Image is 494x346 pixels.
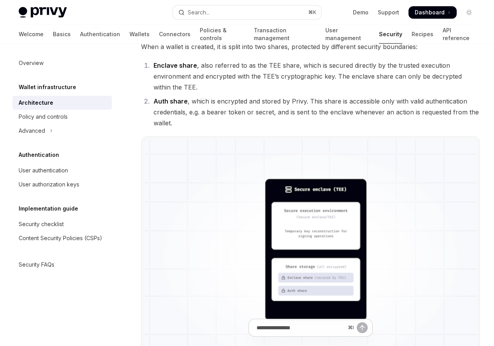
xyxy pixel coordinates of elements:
a: Security [379,25,402,44]
div: Policy and controls [19,112,68,121]
div: Content Security Policies (CSPs) [19,234,102,243]
div: User authentication [19,166,68,175]
button: Toggle dark mode [463,6,475,19]
a: Overview [12,56,112,70]
a: Support [378,9,399,16]
div: Advanced [19,126,45,135]
button: Toggle Advanced section [12,124,112,138]
div: Overview [19,58,44,68]
a: Architecture [12,96,112,110]
li: , which is encrypted and stored by Privy. This share is accessible only with valid authentication... [151,96,480,128]
span: Dashboard [415,9,445,16]
a: Policies & controls [200,25,244,44]
div: User authorization keys [19,180,79,189]
strong: Enclave share [154,61,197,69]
a: Policy and controls [12,110,112,124]
a: Basics [53,25,71,44]
a: Dashboard [408,6,457,19]
div: Architecture [19,98,53,107]
span: ⌘ K [308,9,316,16]
a: Wallets [129,25,150,44]
a: Security checklist [12,217,112,231]
h5: Authentication [19,150,59,160]
span: When a wallet is created, it is split into two shares, protected by different security boundaries: [141,41,480,52]
button: Open search [173,5,321,19]
input: Ask a question... [257,319,345,336]
a: Security FAQs [12,258,112,272]
strong: Auth share [154,97,188,105]
div: Security checklist [19,220,64,229]
button: Send message [357,322,368,333]
li: , also referred to as the TEE share, which is secured directly by the trusted execution environme... [151,60,480,93]
a: User authorization keys [12,177,112,191]
a: Recipes [412,25,433,44]
a: Transaction management [254,25,316,44]
a: User authentication [12,163,112,177]
img: light logo [19,7,67,18]
div: Search... [188,8,209,17]
a: Content Security Policies (CSPs) [12,231,112,245]
div: Security FAQs [19,260,54,269]
a: Welcome [19,25,44,44]
h5: Wallet infrastructure [19,83,76,92]
a: API reference [443,25,475,44]
a: User management [325,25,370,44]
a: Connectors [159,25,190,44]
h5: Implementation guide [19,204,78,213]
a: Demo [353,9,368,16]
a: Authentication [80,25,120,44]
